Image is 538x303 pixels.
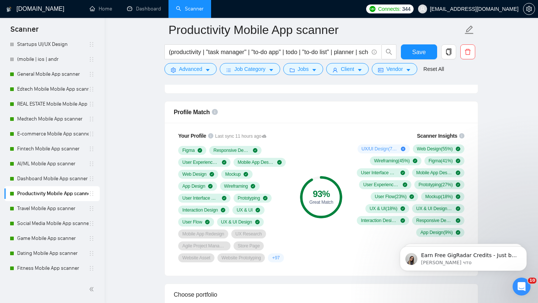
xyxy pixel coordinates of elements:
button: userClientcaret-down [326,63,369,75]
span: holder [89,56,95,62]
span: idcard [378,67,383,73]
a: Social Media Mobile App scanner [17,216,89,231]
button: delete [460,44,475,59]
button: idcardVendorcaret-down [372,63,417,75]
li: General Mobile App scanner [4,67,100,82]
span: copy [442,49,456,55]
span: user [333,67,338,73]
span: holder [89,41,95,47]
span: check-circle [221,208,225,212]
span: Figma [182,147,195,153]
span: edit [464,25,474,35]
span: check-circle [456,194,460,199]
span: UX & UI Design ( 18 %) [416,206,453,212]
span: check-circle [401,171,405,175]
span: check-circle [222,196,226,200]
input: Scanner name... [168,21,463,39]
span: holder [89,191,95,197]
button: settingAdvancedcaret-down [164,63,217,75]
input: Search Freelance Jobs... [169,47,368,57]
span: User Flow ( 23 %) [375,194,406,200]
span: info-circle [372,50,377,54]
span: Website Asset [182,255,210,261]
li: Fintech Mobile App scanner [4,141,100,156]
span: Job Category [234,65,265,73]
span: check-circle [456,147,460,151]
li: Game Mobile App scanner [4,231,100,246]
span: check-circle [208,184,213,188]
span: holder [89,146,95,152]
li: Edtech Mobile Mobile App scanner [4,82,100,97]
span: App Design ( 9 %) [420,229,452,235]
button: search [381,44,396,59]
span: Wireframing [224,183,248,189]
span: holder [89,235,95,241]
li: AI/ML Mobile App scanner [4,156,100,171]
div: 93 % [300,190,342,199]
li: E-commerce Mobile App scanner [4,126,100,141]
span: holder [89,161,95,167]
button: setting [523,3,535,15]
span: check-circle [401,218,405,223]
a: Startups UI/UX Design [17,37,89,52]
span: User Interface Design ( 41 %) [361,170,398,176]
span: Jobs [298,65,309,73]
span: bars [226,67,231,73]
span: Prototyping ( 27 %) [418,182,452,188]
span: info-circle [208,133,213,138]
span: delete [461,49,475,55]
span: User Experience Design ( 32 %) [363,182,400,188]
li: Dating Mobile App scanner [4,246,100,261]
a: Fintech Mobile App scanner [17,141,89,156]
a: Dating Mobile App scanner [17,246,89,261]
span: holder [89,206,95,212]
span: Responsive Design [213,147,250,153]
span: Web Design ( 55 %) [417,146,453,152]
span: Vendor [386,65,403,73]
iframe: Intercom live chat [513,278,531,296]
span: caret-down [406,67,411,73]
a: Game Mobile App scanner [17,231,89,246]
span: check-circle [456,171,460,175]
span: holder [89,221,95,227]
span: info-circle [459,133,464,138]
span: Interaction Design ( 14 %) [361,218,398,224]
span: caret-down [269,67,274,73]
span: Mobile App Redesign [182,231,224,237]
span: plus-circle [401,147,405,151]
a: AI/ML Mobile App scanner [17,156,89,171]
span: caret-down [205,67,210,73]
span: check-circle [456,230,460,235]
a: General Mobile App scanner [17,67,89,82]
li: Travel Mobile App scanner [4,201,100,216]
span: Last sync 11 hours ago [215,133,267,140]
a: Travel Mobile App scanner [17,201,89,216]
a: setting [523,6,535,12]
a: Fitness Mobile App scanner [17,261,89,276]
span: setting [523,6,535,12]
span: Profile Match [174,109,210,115]
span: App Design [182,183,205,189]
span: Responsive Design ( 14 %) [416,218,453,224]
span: check-circle [401,206,405,211]
span: check-circle [205,220,210,224]
span: Web Design [182,171,207,177]
span: Mockup ( 18 %) [425,194,452,200]
span: check-circle [244,172,248,177]
span: holder [89,250,95,256]
span: Scanner [4,24,44,40]
a: REAL ESTATE Mobile Mobile App scanner [17,97,89,112]
li: Dashboard Mobile App scanner [4,171,100,186]
a: Edtech Mobile Mobile App scanner [17,82,89,97]
span: check-circle [256,208,260,212]
span: UX & UI [236,207,253,213]
iframe: Intercom notifications сообщение [389,231,538,283]
div: Great Match [300,200,342,204]
a: searchScanner [176,6,204,12]
span: holder [89,101,95,107]
span: check-circle [253,148,257,153]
